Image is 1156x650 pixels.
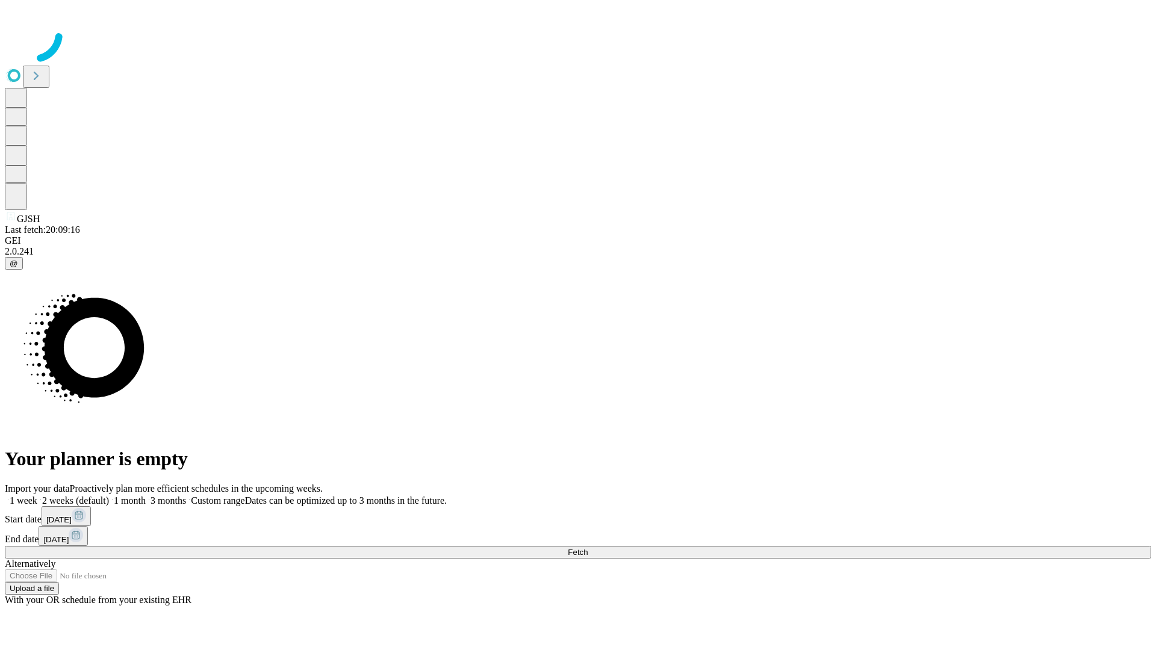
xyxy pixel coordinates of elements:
[46,515,72,524] span: [DATE]
[5,224,80,235] span: Last fetch: 20:09:16
[5,246,1151,257] div: 2.0.241
[10,259,18,268] span: @
[42,495,109,506] span: 2 weeks (default)
[151,495,186,506] span: 3 months
[5,235,1151,246] div: GEI
[10,495,37,506] span: 1 week
[43,535,69,544] span: [DATE]
[114,495,146,506] span: 1 month
[70,483,323,494] span: Proactively plan more efficient schedules in the upcoming weeks.
[568,548,588,557] span: Fetch
[191,495,244,506] span: Custom range
[5,483,70,494] span: Import your data
[5,257,23,270] button: @
[5,526,1151,546] div: End date
[5,448,1151,470] h1: Your planner is empty
[39,526,88,546] button: [DATE]
[5,559,55,569] span: Alternatively
[17,214,40,224] span: GJSH
[5,506,1151,526] div: Start date
[42,506,91,526] button: [DATE]
[5,546,1151,559] button: Fetch
[5,582,59,595] button: Upload a file
[5,595,191,605] span: With your OR schedule from your existing EHR
[245,495,447,506] span: Dates can be optimized up to 3 months in the future.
